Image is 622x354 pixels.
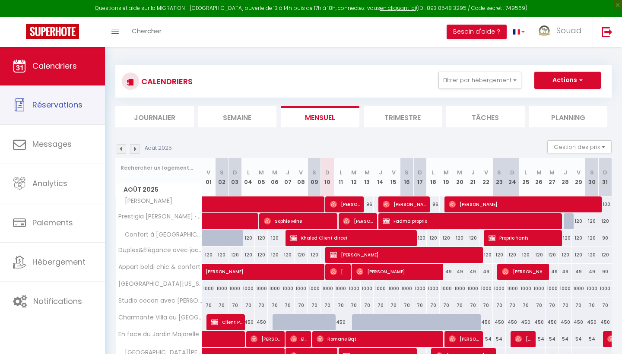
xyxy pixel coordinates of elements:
th: 03 [228,158,242,196]
abbr: J [564,168,567,177]
li: Trimestre [364,106,442,127]
div: 1000 [347,281,361,297]
div: 70 [295,297,308,313]
div: 1000 [202,281,216,297]
abbr: S [497,168,501,177]
abbr: V [299,168,303,177]
th: 02 [215,158,228,196]
abbr: M [536,168,542,177]
th: 28 [559,158,572,196]
div: 49 [546,264,559,280]
div: 120 [308,247,321,263]
div: 70 [453,297,466,313]
span: Duplex&Élégance avec jacuzzi à [GEOGRAPHIC_DATA] [117,247,203,253]
div: 70 [321,297,334,313]
span: Chercher [132,26,162,35]
button: Filtrer par hébergement [438,72,521,89]
abbr: L [340,168,342,177]
img: ... [538,25,551,37]
abbr: V [577,168,581,177]
div: 120 [479,247,493,263]
div: 450 [255,314,268,330]
div: 120 [572,213,585,229]
div: 70 [519,297,533,313]
th: 18 [427,158,440,196]
div: 1000 [572,281,585,297]
abbr: D [418,168,422,177]
div: 120 [519,247,533,263]
div: 1000 [453,281,466,297]
div: 120 [453,230,466,246]
abbr: D [603,168,607,177]
div: 1000 [228,281,242,297]
div: 70 [255,297,268,313]
div: 450 [598,314,612,330]
div: 120 [585,230,599,246]
div: 49 [585,264,599,280]
div: 1000 [493,281,506,297]
span: [PERSON_NAME] [330,247,482,263]
p: Août 2025 [145,144,172,152]
a: ... Souad [531,17,593,47]
div: 49 [466,264,479,280]
div: 70 [466,297,479,313]
div: 120 [585,247,599,263]
th: 14 [374,158,387,196]
div: 1000 [268,281,281,297]
th: 09 [308,158,321,196]
abbr: D [233,168,237,177]
abbr: M [272,168,277,177]
div: 90 [598,264,612,280]
abbr: L [247,168,250,177]
div: 1000 [598,281,612,297]
div: 70 [493,297,506,313]
span: Calendriers [32,60,77,71]
div: 120 [598,213,612,229]
div: 450 [241,314,255,330]
div: 450 [479,314,493,330]
th: 16 [400,158,413,196]
th: 01 [202,158,216,196]
div: 1000 [559,281,572,297]
span: Appart beldi chic & confort [117,264,200,270]
div: 120 [532,247,546,263]
div: 120 [413,230,427,246]
abbr: M [457,168,462,177]
abbr: L [524,168,527,177]
span: Proprio Yanis [489,230,560,246]
span: [GEOGRAPHIC_DATA][US_STATE] jacuzzi & Cinéma ciel étoilé [117,281,203,287]
th: 26 [532,158,546,196]
span: [PERSON_NAME] [206,259,384,275]
div: 1000 [241,281,255,297]
div: 70 [559,297,572,313]
div: 120 [506,247,519,263]
abbr: M [351,168,356,177]
div: 1000 [255,281,268,297]
li: Planning [529,106,608,127]
div: 120 [255,247,268,263]
div: 49 [453,264,466,280]
div: 450 [585,314,599,330]
span: Notifications [33,296,82,307]
th: 04 [241,158,255,196]
span: Réservations [32,99,83,110]
div: 120 [427,230,440,246]
th: 15 [387,158,400,196]
div: 54 [585,331,599,347]
th: 05 [255,158,268,196]
div: 450 [572,314,585,330]
abbr: L [432,168,435,177]
div: 1000 [321,281,334,297]
div: 1000 [519,281,533,297]
div: 1000 [334,281,347,297]
div: 1000 [413,281,427,297]
div: 70 [308,297,321,313]
div: 1000 [506,281,519,297]
div: 450 [546,314,559,330]
li: Mensuel [281,106,359,127]
a: Chercher [125,17,168,47]
abbr: S [220,168,224,177]
th: 25 [519,158,533,196]
div: 70 [598,297,612,313]
span: Charmante Villa au [GEOGRAPHIC_DATA] [117,314,203,321]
